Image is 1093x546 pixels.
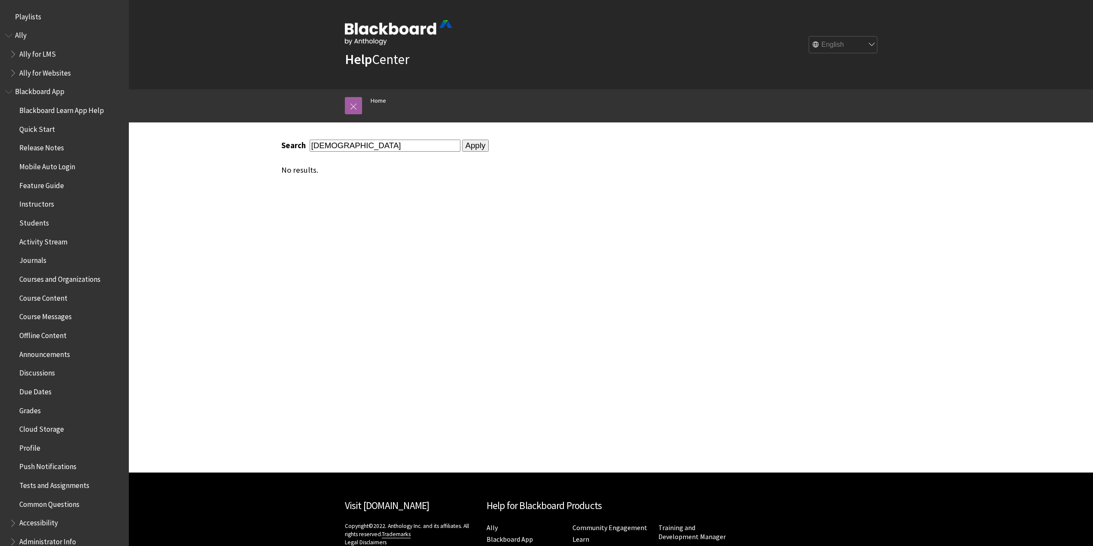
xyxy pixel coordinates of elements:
span: Blackboard Learn App Help [19,103,104,115]
span: Profile [19,441,40,452]
span: Feature Guide [19,178,64,190]
a: Learn [572,535,589,544]
a: Visit [DOMAIN_NAME] [345,499,429,512]
span: Instructors [19,197,54,209]
a: Ally [487,523,498,532]
span: Announcements [19,347,70,359]
nav: Book outline for Anthology Ally Help [5,28,124,80]
span: Ally for LMS [19,47,56,58]
span: Course Content [19,291,67,302]
a: HelpCenter [345,51,409,68]
span: Courses and Organizations [19,272,100,284]
strong: Help [345,51,372,68]
span: Students [19,216,49,227]
span: Journals [19,253,46,265]
span: Cloud Storage [19,422,64,433]
span: Common Questions [19,497,79,509]
span: Offline Content [19,328,67,340]
span: Administrator Info [19,534,76,546]
h2: Help for Blackboard Products [487,498,736,513]
span: Course Messages [19,310,72,321]
span: Accessibility [19,516,58,528]
span: Playlists [15,9,41,21]
span: Blackboard App [15,85,64,96]
a: Community Engagement [572,523,647,532]
a: Trademarks [382,531,411,538]
span: Grades [19,403,41,415]
span: Discussions [19,366,55,377]
span: Ally [15,28,27,40]
nav: Book outline for Playlists [5,9,124,24]
span: Push Notifications [19,460,76,471]
img: Blackboard by Anthology [345,20,452,45]
label: Search [281,140,308,150]
span: Mobile Auto Login [19,159,75,171]
span: Activity Stream [19,235,67,246]
span: Release Notes [19,141,64,153]
span: Due Dates [19,384,52,396]
span: Tests and Assignments [19,478,89,490]
a: Training and Development Manager [658,523,726,541]
a: Blackboard App [487,535,533,544]
input: Apply [462,140,489,152]
span: Quick Start [19,122,55,134]
div: No results. [281,165,814,175]
a: Home [371,95,386,106]
span: Ally for Websites [19,66,71,77]
select: Site Language Selector [809,37,878,54]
